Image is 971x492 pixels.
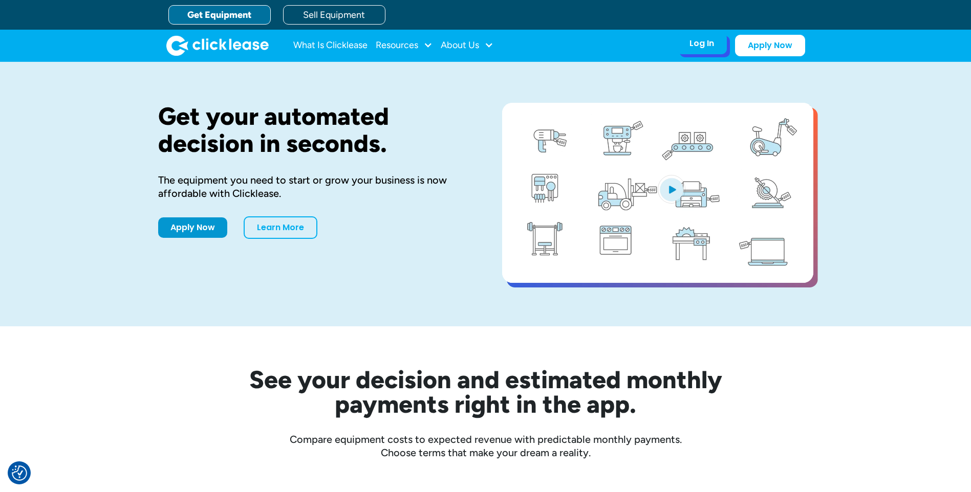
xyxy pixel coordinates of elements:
[689,38,714,49] div: Log In
[12,465,27,481] button: Consent Preferences
[166,35,269,56] a: home
[502,103,813,283] a: open lightbox
[735,35,805,56] a: Apply Now
[12,465,27,481] img: Revisit consent button
[166,35,269,56] img: Clicklease logo
[158,103,469,157] h1: Get your automated decision in seconds.
[376,35,433,56] div: Resources
[199,367,772,416] h2: See your decision and estimated monthly payments right in the app.
[293,35,368,56] a: What Is Clicklease
[658,175,685,204] img: Blue play button logo on a light blue circular background
[158,433,813,459] div: Compare equipment costs to expected revenue with predictable monthly payments. Choose terms that ...
[441,35,493,56] div: About Us
[244,216,317,239] a: Learn More
[283,5,385,25] a: Sell Equipment
[158,217,227,238] a: Apply Now
[168,5,271,25] a: Get Equipment
[158,173,469,200] div: The equipment you need to start or grow your business is now affordable with Clicklease.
